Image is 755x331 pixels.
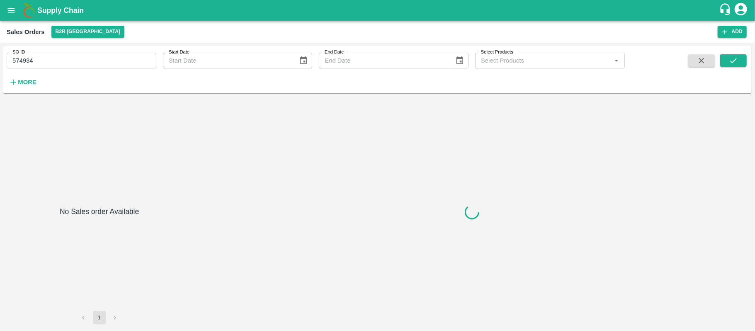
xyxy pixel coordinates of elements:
img: logo [21,2,37,19]
label: SO ID [12,49,25,56]
input: Select Products [478,55,609,66]
button: More [7,75,39,89]
strong: More [18,79,36,85]
h6: No Sales order Available [60,206,139,311]
nav: pagination navigation [76,311,123,324]
button: page 1 [93,311,106,324]
button: Add [718,26,747,38]
b: Supply Chain [37,6,84,15]
button: open drawer [2,1,21,20]
input: End Date [319,53,448,68]
a: Supply Chain [37,5,719,16]
label: Start Date [169,49,189,56]
label: Select Products [481,49,513,56]
button: Choose date [296,53,311,68]
div: Sales Orders [7,27,45,37]
button: Select DC [51,26,124,38]
div: customer-support [719,3,733,18]
div: account of current user [733,2,748,19]
input: Start Date [163,53,292,68]
button: Open [611,55,622,66]
label: End Date [325,49,344,56]
button: Choose date [452,53,468,68]
input: Enter SO ID [7,53,156,68]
